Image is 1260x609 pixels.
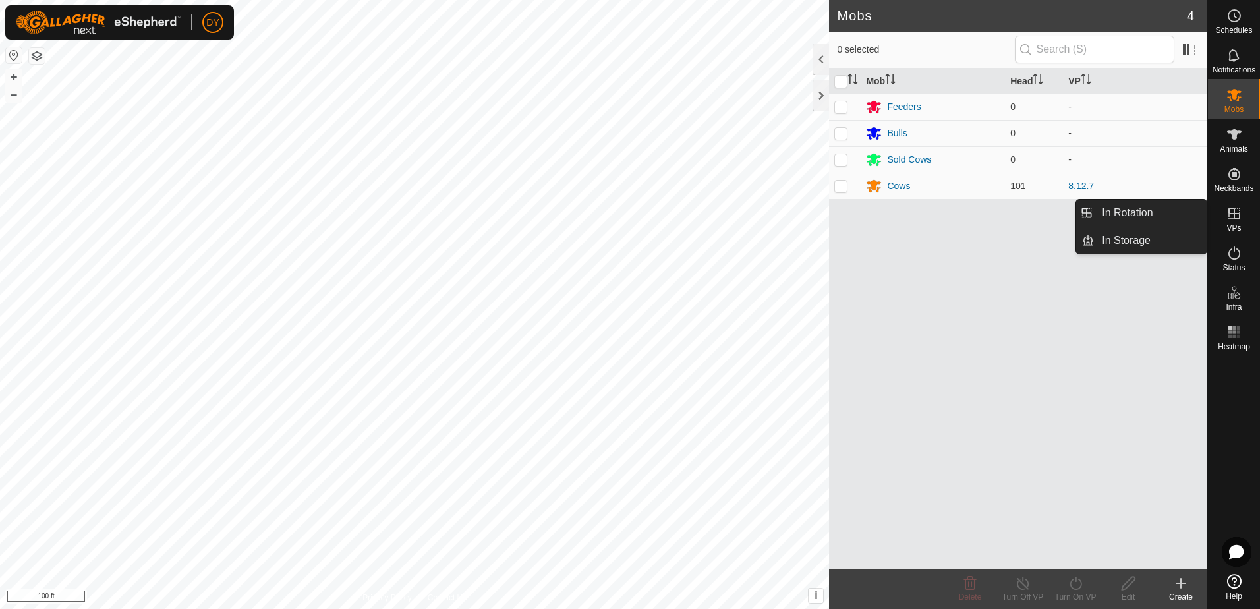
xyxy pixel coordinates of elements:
span: VPs [1226,224,1241,232]
div: Edit [1102,591,1155,603]
h2: Mobs [837,8,1186,24]
a: 8.12.7 [1068,181,1094,191]
span: Animals [1220,145,1248,153]
span: 0 selected [837,43,1014,57]
span: Mobs [1224,105,1244,113]
div: Cows [887,179,910,193]
li: In Rotation [1076,200,1207,226]
th: Head [1005,69,1063,94]
a: In Rotation [1094,200,1207,226]
button: Map Layers [29,48,45,64]
button: i [809,589,823,603]
button: Reset Map [6,47,22,63]
td: - [1063,94,1207,120]
p-sorticon: Activate to sort [885,76,896,86]
div: Turn Off VP [996,591,1049,603]
span: Help [1226,593,1242,600]
span: 0 [1010,154,1016,165]
span: Schedules [1215,26,1252,34]
th: Mob [861,69,1005,94]
span: Notifications [1213,66,1255,74]
span: Status [1222,264,1245,272]
span: Heatmap [1218,343,1250,351]
span: DY [206,16,219,30]
a: Privacy Policy [362,592,412,604]
span: i [815,590,817,601]
img: Gallagher Logo [16,11,181,34]
span: Neckbands [1214,185,1253,192]
div: Bulls [887,127,907,140]
span: 4 [1187,6,1194,26]
td: - [1063,120,1207,146]
th: VP [1063,69,1207,94]
span: In Rotation [1102,205,1153,221]
span: 0 [1010,128,1016,138]
a: Help [1208,569,1260,606]
div: Create [1155,591,1207,603]
div: Sold Cows [887,153,931,167]
input: Search (S) [1015,36,1174,63]
a: In Storage [1094,227,1207,254]
li: In Storage [1076,227,1207,254]
span: Infra [1226,303,1242,311]
a: Contact Us [428,592,467,604]
span: Delete [959,593,982,602]
button: – [6,86,22,102]
div: Feeders [887,100,921,114]
p-sorticon: Activate to sort [1033,76,1043,86]
div: Turn On VP [1049,591,1102,603]
span: In Storage [1102,233,1151,248]
span: 0 [1010,101,1016,112]
td: - [1063,146,1207,173]
p-sorticon: Activate to sort [847,76,858,86]
span: 101 [1010,181,1025,191]
p-sorticon: Activate to sort [1081,76,1091,86]
button: + [6,69,22,85]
